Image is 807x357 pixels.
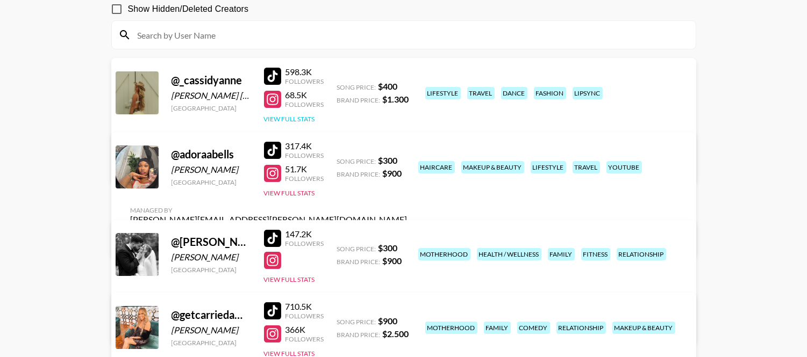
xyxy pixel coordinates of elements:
div: 317.4K [285,141,324,151]
div: travel [573,161,600,173]
div: relationship [556,322,606,334]
div: [GEOGRAPHIC_DATA] [172,104,251,112]
strong: $ 900 [383,256,402,266]
div: 366K [285,324,324,335]
div: dance [501,87,527,99]
div: 51.7K [285,164,324,174]
div: fashion [534,87,566,99]
strong: $ 1.300 [383,94,409,104]
div: [GEOGRAPHIC_DATA] [172,178,251,186]
div: lipsync [573,87,603,99]
strong: $ 400 [378,81,398,91]
div: 68.5K [285,90,324,100]
div: youtube [606,161,642,173]
div: Followers [285,100,324,108]
div: Followers [285,77,324,85]
strong: $ 900 [378,316,398,326]
strong: $ 2.500 [383,329,409,339]
div: Followers [285,174,324,183]
div: family [548,248,575,260]
div: relationship [617,248,666,260]
span: Brand Price: [337,258,381,266]
div: 710.5K [285,301,324,312]
button: View Full Stats [264,115,315,123]
div: Followers [285,151,324,159]
span: Brand Price: [337,331,381,339]
div: fitness [581,248,610,260]
div: 598.3K [285,67,324,77]
div: Followers [285,239,324,247]
div: motherhood [425,322,477,334]
div: makeup & beauty [612,322,675,334]
div: lifestyle [425,87,461,99]
div: [PERSON_NAME][EMAIL_ADDRESS][PERSON_NAME][DOMAIN_NAME] [131,214,408,225]
span: Brand Price: [337,170,381,178]
div: @ adoraabells [172,148,251,161]
input: Search by User Name [131,26,689,43]
span: Song Price: [337,245,376,253]
div: 147.2K [285,229,324,239]
div: [PERSON_NAME] [172,325,251,336]
button: View Full Stats [264,275,315,283]
div: [GEOGRAPHIC_DATA] [172,339,251,347]
div: [PERSON_NAME] [172,252,251,263]
div: travel [467,87,495,99]
div: [GEOGRAPHIC_DATA] [172,266,251,274]
strong: $ 300 [378,243,398,253]
div: lifestyle [531,161,566,173]
span: Song Price: [337,318,376,326]
strong: $ 900 [383,168,402,178]
div: makeup & beauty [461,161,524,173]
div: health / wellness [477,248,541,260]
div: haircare [418,161,455,173]
div: Managed By [131,206,408,214]
span: Song Price: [337,157,376,165]
div: @ [PERSON_NAME].[PERSON_NAME] [172,235,251,249]
div: @ getcarriedawayy [172,308,251,322]
div: [PERSON_NAME] [PERSON_NAME] [172,90,251,101]
div: family [484,322,511,334]
span: Brand Price: [337,96,381,104]
strong: $ 300 [378,155,398,165]
div: @ _cassidyanne [172,74,251,87]
div: Followers [285,312,324,320]
div: motherhood [418,248,470,260]
div: Followers [285,335,324,343]
button: View Full Stats [264,189,315,197]
span: Song Price: [337,83,376,91]
span: Show Hidden/Deleted Creators [128,3,249,16]
div: [PERSON_NAME] [172,164,251,175]
div: comedy [517,322,550,334]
